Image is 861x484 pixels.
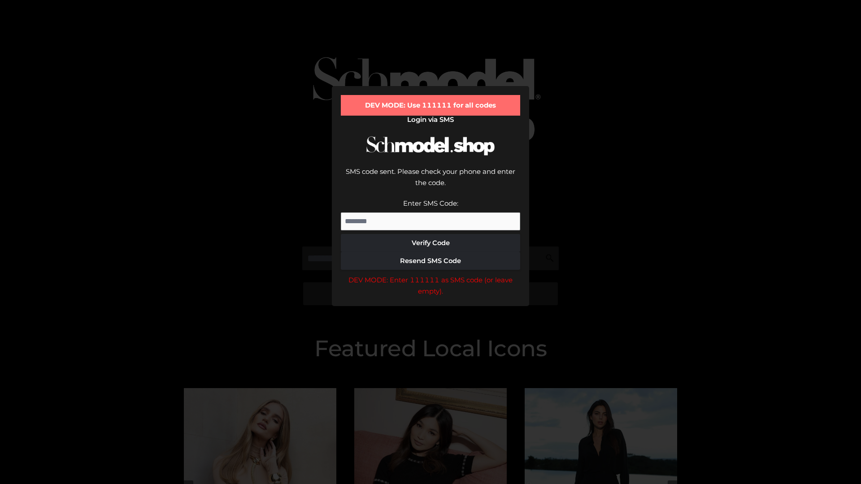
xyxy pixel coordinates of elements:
[341,274,520,297] div: DEV MODE: Enter 111111 as SMS code (or leave empty).
[341,252,520,270] button: Resend SMS Code
[363,128,498,164] img: Schmodel Logo
[341,234,520,252] button: Verify Code
[341,95,520,116] div: DEV MODE: Use 111111 for all codes
[403,199,458,207] label: Enter SMS Code:
[341,166,520,198] div: SMS code sent. Please check your phone and enter the code.
[341,116,520,124] h2: Login via SMS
